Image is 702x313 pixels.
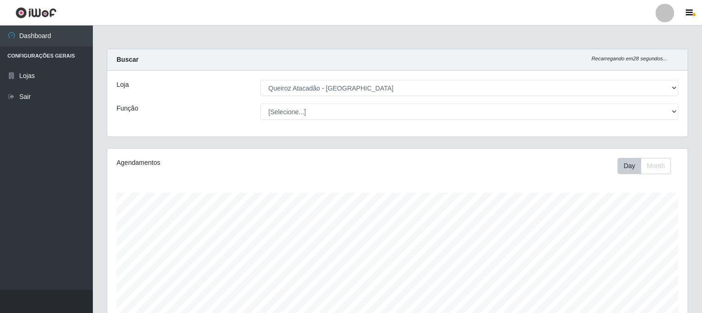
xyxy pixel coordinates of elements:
div: First group [617,158,671,174]
i: Recarregando em 28 segundos... [591,56,667,61]
div: Toolbar with button groups [617,158,678,174]
button: Month [641,158,671,174]
label: Loja [117,80,129,90]
label: Função [117,104,138,113]
strong: Buscar [117,56,138,63]
div: Agendamentos [117,158,343,168]
img: CoreUI Logo [15,7,57,19]
button: Day [617,158,641,174]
